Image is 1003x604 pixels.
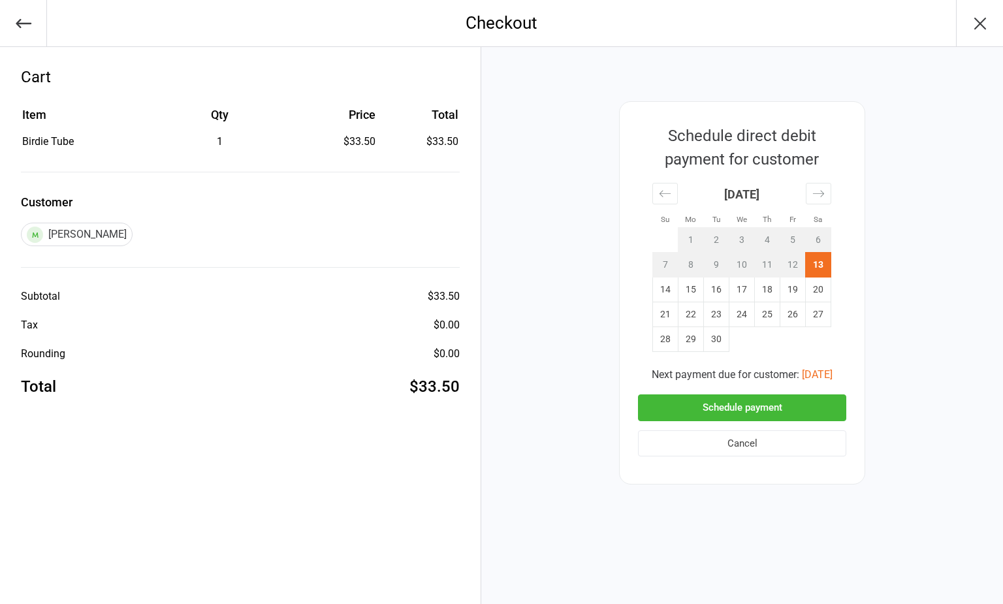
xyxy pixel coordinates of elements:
td: Sunday, September 28, 2025 [653,327,678,352]
div: Next payment due for customer: [638,367,846,383]
div: Price [293,106,375,123]
th: Total [381,106,458,133]
button: Schedule payment [638,394,846,421]
td: Wednesday, September 24, 2025 [729,302,755,327]
small: Sa [814,215,822,224]
div: $0.00 [434,346,460,362]
small: Th [763,215,771,224]
td: Not available. Monday, September 8, 2025 [678,253,704,278]
small: Mo [685,215,696,224]
div: $33.50 [428,289,460,304]
div: Schedule direct debit payment for customer [638,124,846,171]
span: Birdie Tube [22,135,74,148]
div: $33.50 [409,375,460,398]
th: Qty [149,106,291,133]
div: Move forward to switch to the next month. [806,183,831,204]
td: Tuesday, September 23, 2025 [704,302,729,327]
td: Thursday, September 25, 2025 [755,302,780,327]
button: [DATE] [802,367,833,383]
td: Friday, September 19, 2025 [780,278,806,302]
td: Not available. Friday, September 5, 2025 [780,228,806,253]
td: Not available. Wednesday, September 3, 2025 [729,228,755,253]
td: Not available. Tuesday, September 2, 2025 [704,228,729,253]
div: Rounding [21,346,65,362]
td: Not available. Monday, September 1, 2025 [678,228,704,253]
td: Wednesday, September 17, 2025 [729,278,755,302]
td: Tuesday, September 30, 2025 [704,327,729,352]
td: Selected. Saturday, September 13, 2025 [806,253,831,278]
div: Total [21,375,56,398]
td: Saturday, September 27, 2025 [806,302,831,327]
td: Tuesday, September 16, 2025 [704,278,729,302]
label: Customer [21,193,460,211]
td: Not available. Tuesday, September 9, 2025 [704,253,729,278]
small: Fr [789,215,796,224]
td: Not available. Sunday, September 7, 2025 [653,253,678,278]
strong: [DATE] [724,187,759,201]
td: Not available. Thursday, September 4, 2025 [755,228,780,253]
th: Item [22,106,148,133]
td: Saturday, September 20, 2025 [806,278,831,302]
td: $33.50 [381,134,458,150]
button: Cancel [638,430,846,457]
div: $33.50 [293,134,375,150]
td: Not available. Saturday, September 6, 2025 [806,228,831,253]
div: [PERSON_NAME] [21,223,133,246]
td: Thursday, September 18, 2025 [755,278,780,302]
div: $0.00 [434,317,460,333]
td: Not available. Wednesday, September 10, 2025 [729,253,755,278]
td: Monday, September 22, 2025 [678,302,704,327]
div: Calendar [638,171,846,367]
td: Monday, September 29, 2025 [678,327,704,352]
div: Subtotal [21,289,60,304]
td: Not available. Friday, September 12, 2025 [780,253,806,278]
td: Friday, September 26, 2025 [780,302,806,327]
small: We [737,215,747,224]
small: Tu [712,215,720,224]
div: Move backward to switch to the previous month. [652,183,678,204]
td: Sunday, September 21, 2025 [653,302,678,327]
td: Sunday, September 14, 2025 [653,278,678,302]
div: Cart [21,65,460,89]
small: Su [661,215,669,224]
td: Monday, September 15, 2025 [678,278,704,302]
div: Tax [21,317,38,333]
div: 1 [149,134,291,150]
td: Not available. Thursday, September 11, 2025 [755,253,780,278]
